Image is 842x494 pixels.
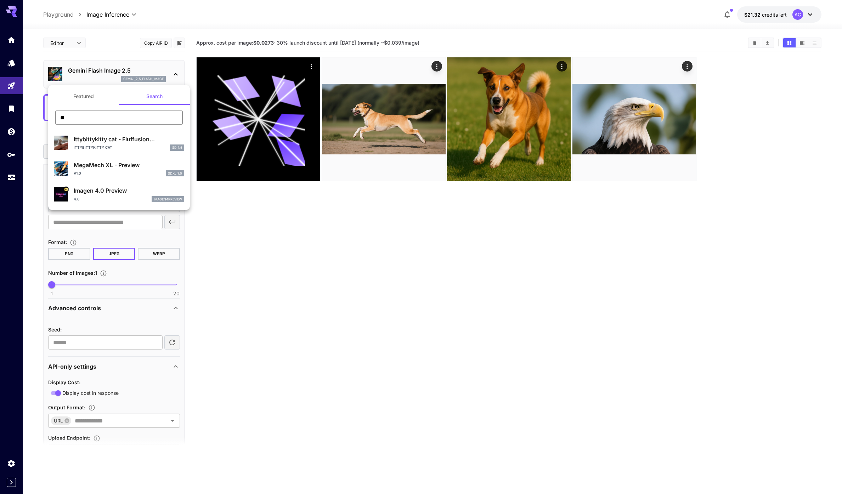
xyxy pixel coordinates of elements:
[154,197,182,202] p: imagen4preview
[119,88,190,105] button: Search
[172,145,182,150] p: SD 1.5
[168,171,182,176] p: SDXL 1.0
[74,171,81,176] p: v1.0
[48,88,119,105] button: Featured
[54,183,184,205] div: Certified Model – Vetted for best performance and includes a commercial license.Imagen 4.0 Previe...
[74,197,80,202] p: 4.0
[74,186,184,195] p: Imagen 4.0 Preview
[74,135,184,143] p: Ittybittykitty cat - Fluffusion...
[74,145,112,150] p: Ittybittykitty cat
[74,161,184,169] p: MegaMech XL - Preview
[63,186,69,192] button: Certified Model – Vetted for best performance and includes a commercial license.
[54,132,184,154] div: Ittybittykitty cat - Fluffusion...Ittybittykitty catSD 1.5
[54,158,184,180] div: MegaMech XL - Previewv1.0SDXL 1.0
